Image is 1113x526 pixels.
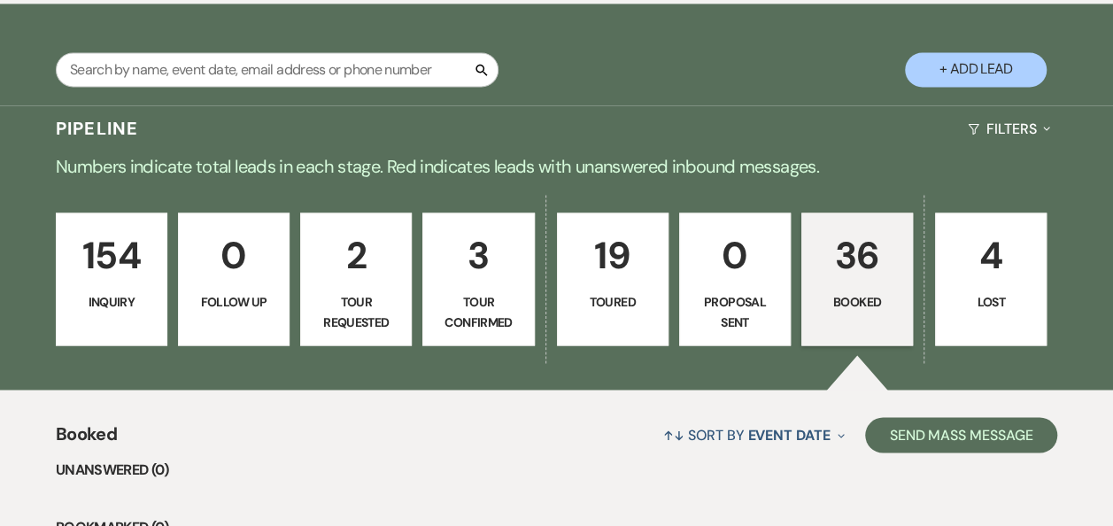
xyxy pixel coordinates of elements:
p: 19 [568,226,657,285]
p: 0 [189,226,278,285]
p: 3 [434,226,522,285]
button: Filters [961,105,1057,152]
span: Event Date [747,425,830,444]
h3: Pipeline [56,116,139,141]
p: Booked [813,292,901,312]
p: 2 [312,226,400,285]
button: Send Mass Message [865,417,1058,453]
p: 36 [813,226,901,285]
a: 4Lost [935,213,1047,345]
li: Unanswered (0) [56,458,1057,481]
input: Search by name, event date, email address or phone number [56,52,499,87]
button: Sort By Event Date [656,411,851,458]
a: 0Follow Up [178,213,290,345]
p: Inquiry [67,292,156,312]
a: 19Toured [557,213,669,345]
a: 2Tour Requested [300,213,412,345]
span: Booked [56,420,117,458]
span: ↑↓ [663,425,684,444]
a: 0Proposal Sent [679,213,791,345]
p: Tour Requested [312,292,400,332]
button: + Add Lead [905,52,1047,87]
p: Proposal Sent [691,292,779,332]
a: 154Inquiry [56,213,167,345]
p: Lost [947,292,1035,312]
p: Follow Up [189,292,278,312]
p: 4 [947,226,1035,285]
a: 36Booked [801,213,913,345]
p: 154 [67,226,156,285]
a: 3Tour Confirmed [422,213,534,345]
p: Tour Confirmed [434,292,522,332]
p: 0 [691,226,779,285]
p: Toured [568,292,657,312]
